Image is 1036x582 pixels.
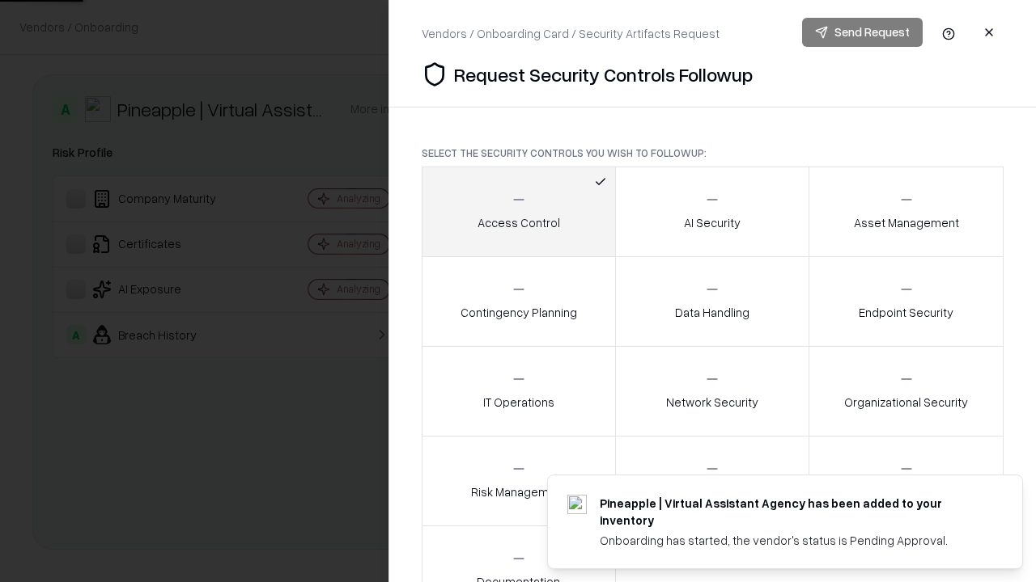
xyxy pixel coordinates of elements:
[422,167,616,257] button: Access Control
[809,346,1004,436] button: Organizational Security
[422,25,720,42] div: Vendors / Onboarding Card / Security Artifacts Request
[422,346,616,436] button: IT Operations
[471,483,567,500] p: Risk Management
[454,61,753,87] p: Request Security Controls Followup
[422,436,616,526] button: Risk Management
[809,436,1004,526] button: Threat Management
[854,214,959,231] p: Asset Management
[483,394,554,411] p: IT Operations
[461,304,577,321] p: Contingency Planning
[615,167,810,257] button: AI Security
[684,214,741,231] p: AI Security
[600,532,983,549] div: Onboarding has started, the vendor's status is Pending Approval.
[859,304,953,321] p: Endpoint Security
[422,256,616,347] button: Contingency Planning
[615,256,810,347] button: Data Handling
[615,346,810,436] button: Network Security
[478,214,560,231] p: Access Control
[422,146,1004,160] p: Select the security controls you wish to followup:
[844,394,968,411] p: Organizational Security
[809,256,1004,347] button: Endpoint Security
[809,167,1004,257] button: Asset Management
[600,495,983,529] div: Pineapple | Virtual Assistant Agency has been added to your inventory
[666,394,758,411] p: Network Security
[675,304,749,321] p: Data Handling
[615,436,810,526] button: Security Incidents
[567,495,587,514] img: trypineapple.com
